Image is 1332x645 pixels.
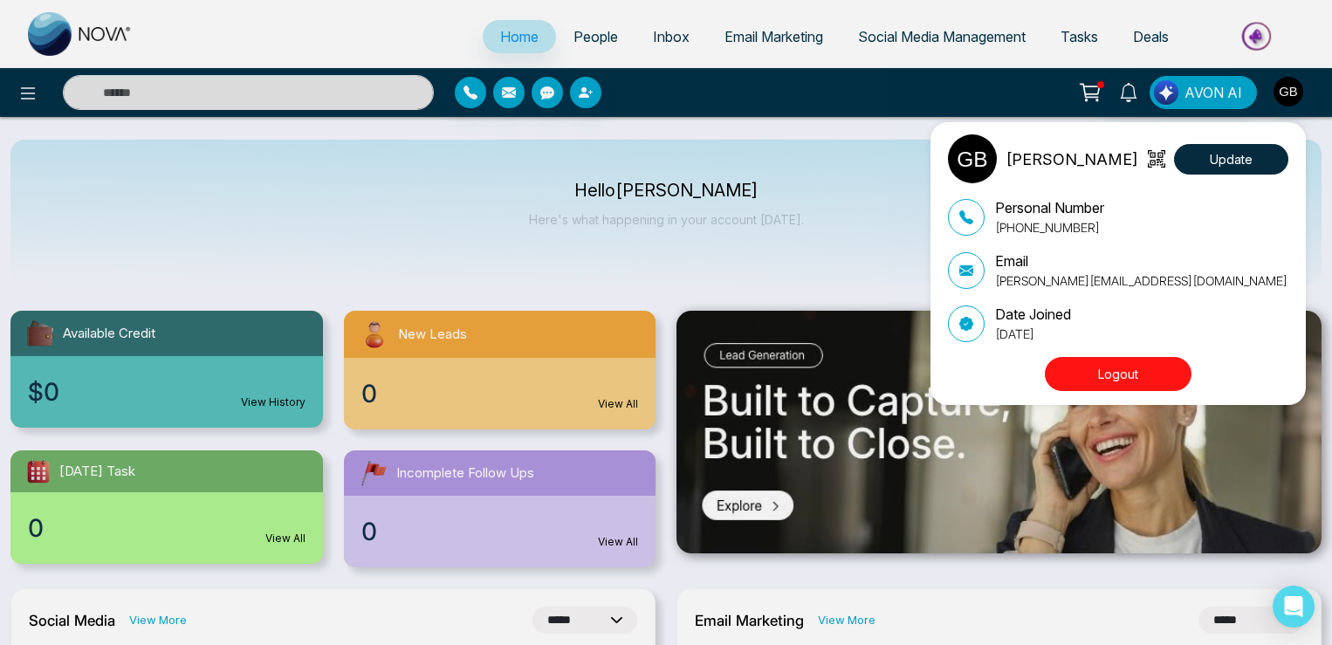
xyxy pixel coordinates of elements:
[995,218,1104,237] p: [PHONE_NUMBER]
[995,271,1287,290] p: [PERSON_NAME][EMAIL_ADDRESS][DOMAIN_NAME]
[1273,586,1315,628] div: Open Intercom Messenger
[995,304,1071,325] p: Date Joined
[995,250,1287,271] p: Email
[995,325,1071,343] p: [DATE]
[1174,144,1288,175] button: Update
[1006,148,1138,171] p: [PERSON_NAME]
[1045,357,1191,391] button: Logout
[995,197,1104,218] p: Personal Number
